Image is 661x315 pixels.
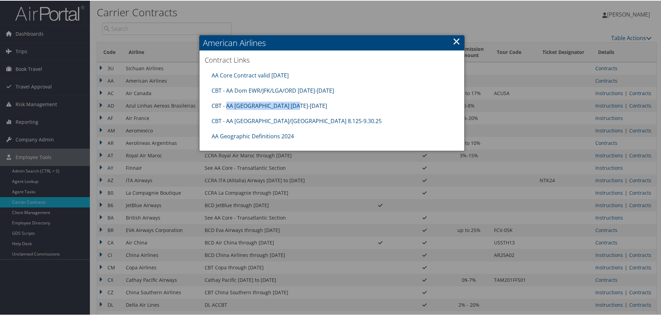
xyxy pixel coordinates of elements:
a: × [453,34,460,47]
a: AA Core Contract valid [DATE] [212,71,289,78]
h3: Contract Links [205,55,459,64]
a: CBT - AA [GEOGRAPHIC_DATA]/[GEOGRAPHIC_DATA] 8.125-9.30.25 [212,117,382,124]
a: CBT - AA Dom EWR/JFK/LGA/ORD [DATE]-[DATE] [212,86,334,94]
h2: American Airlines [199,35,464,50]
a: CBT - AA [GEOGRAPHIC_DATA] [DATE]-[DATE] [212,101,327,109]
a: AA Geographic Definitions 2024 [212,132,294,139]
